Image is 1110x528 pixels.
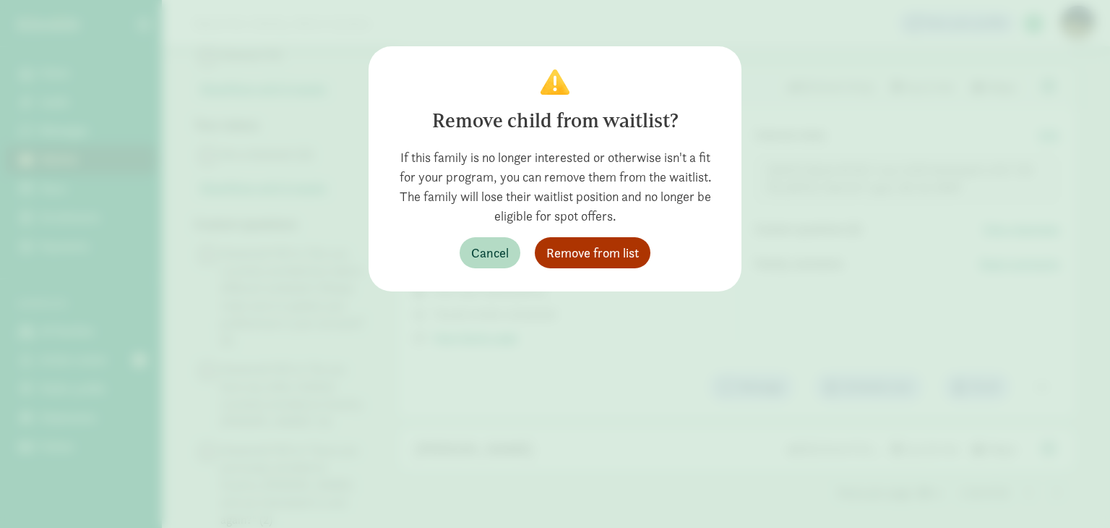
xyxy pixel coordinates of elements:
[471,243,509,263] span: Cancel
[535,237,650,268] button: Remove from list
[546,243,639,263] span: Remove from list
[541,69,569,95] img: Confirm
[1038,459,1110,528] iframe: Chat Widget
[460,237,520,268] button: Cancel
[392,148,718,226] div: If this family is no longer interested or otherwise isn't a fit for your program, you can remove ...
[392,106,718,136] div: Remove child from waitlist?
